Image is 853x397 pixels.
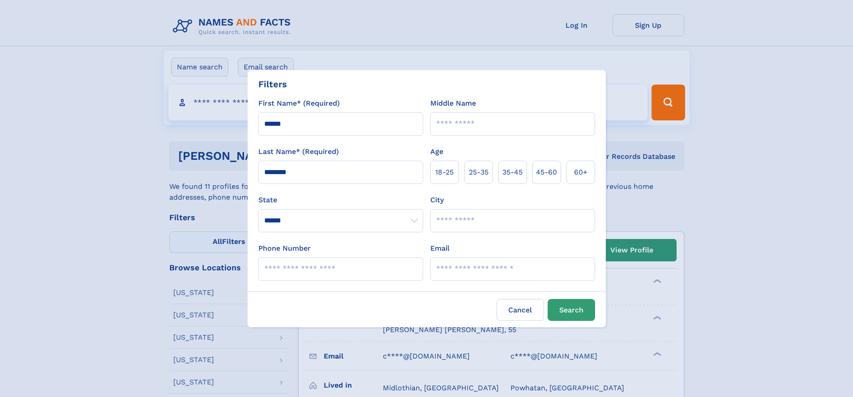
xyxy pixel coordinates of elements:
button: Search [548,299,595,321]
label: Email [430,243,450,254]
label: State [258,195,423,205]
div: Filters [258,77,287,91]
span: 25‑35 [469,167,489,178]
label: Cancel [497,299,544,321]
label: Phone Number [258,243,311,254]
span: 60+ [574,167,587,178]
span: 18‑25 [435,167,454,178]
span: 35‑45 [502,167,523,178]
span: 45‑60 [536,167,557,178]
label: City [430,195,444,205]
label: Middle Name [430,98,476,109]
label: First Name* (Required) [258,98,340,109]
label: Age [430,146,443,157]
label: Last Name* (Required) [258,146,339,157]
